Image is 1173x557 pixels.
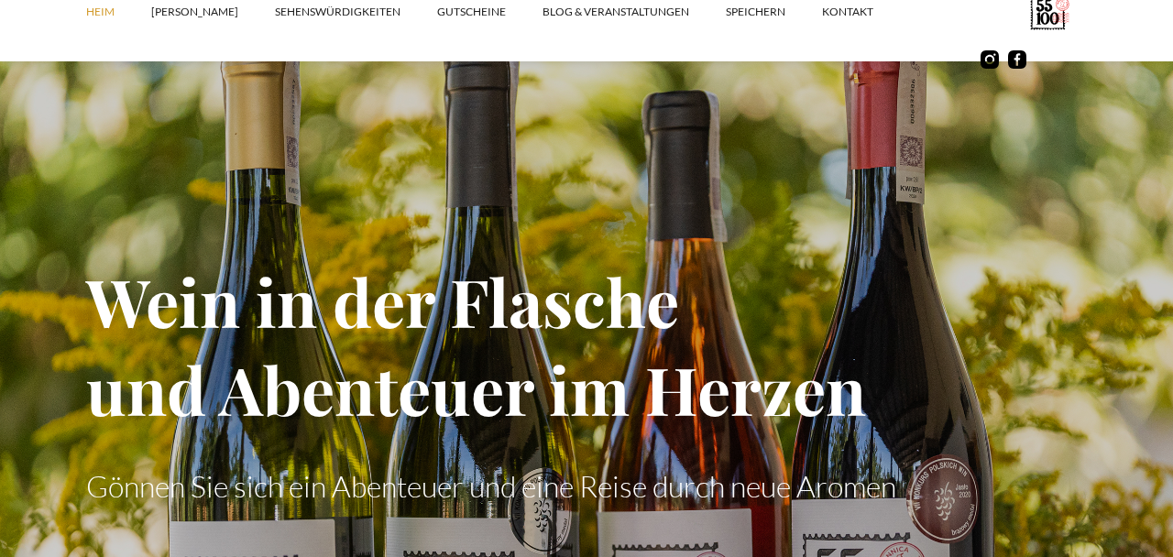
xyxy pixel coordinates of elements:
font: Gutscheine [437,5,506,18]
font: Kontakt [822,5,873,18]
font: Heim [86,5,115,18]
font: SEHENSWÜRDIGKEITEN [275,5,400,18]
font: Blog & Veranstaltungen [543,5,689,18]
font: Wein in der Flasche [86,257,679,344]
font: und Abenteuer im Herzen [86,344,866,432]
font: [PERSON_NAME] [151,5,238,18]
font: Gönnen Sie sich ein Abenteuer und eine Reise durch neue Aromen [86,468,896,504]
font: SPEICHERN [726,5,785,18]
